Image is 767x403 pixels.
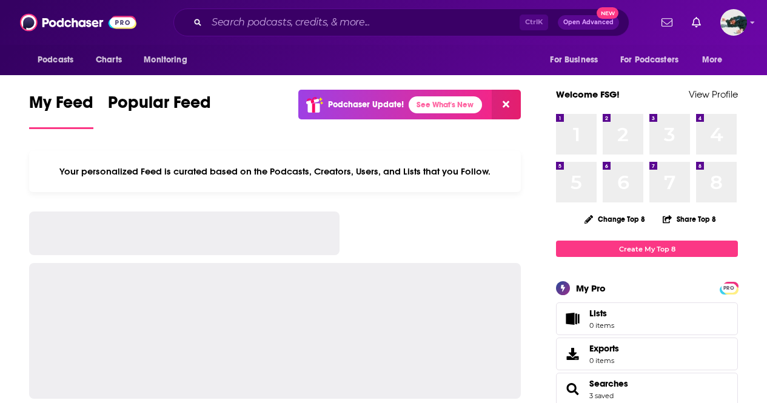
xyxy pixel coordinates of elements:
[29,92,93,120] span: My Feed
[563,19,614,25] span: Open Advanced
[29,48,89,72] button: open menu
[556,88,620,100] a: Welcome FSG!
[597,7,618,19] span: New
[722,283,736,292] a: PRO
[541,48,613,72] button: open menu
[589,378,628,389] a: Searches
[29,92,93,129] a: My Feed
[720,9,747,36] button: Show profile menu
[687,12,706,33] a: Show notifications dropdown
[662,207,717,231] button: Share Top 8
[720,9,747,36] img: User Profile
[135,48,203,72] button: open menu
[589,391,614,400] a: 3 saved
[108,92,211,129] a: Popular Feed
[589,343,619,354] span: Exports
[657,12,677,33] a: Show notifications dropdown
[207,13,520,32] input: Search podcasts, credits, & more...
[144,52,187,68] span: Monitoring
[173,8,629,36] div: Search podcasts, credits, & more...
[88,48,129,72] a: Charts
[720,9,747,36] span: Logged in as fsg.publicity
[550,52,598,68] span: For Business
[20,11,136,34] img: Podchaser - Follow, Share and Rate Podcasts
[576,282,606,294] div: My Pro
[620,52,678,68] span: For Podcasters
[29,151,521,192] div: Your personalized Feed is curated based on the Podcasts, Creators, Users, and Lists that you Follow.
[589,308,607,319] span: Lists
[722,284,736,293] span: PRO
[577,211,652,227] button: Change Top 8
[38,52,73,68] span: Podcasts
[589,308,614,319] span: Lists
[702,52,723,68] span: More
[556,302,738,335] a: Lists
[612,48,696,72] button: open menu
[556,241,738,257] a: Create My Top 8
[558,15,619,30] button: Open AdvancedNew
[589,321,614,330] span: 0 items
[560,345,584,362] span: Exports
[96,52,122,68] span: Charts
[560,381,584,398] a: Searches
[689,88,738,100] a: View Profile
[560,310,584,327] span: Lists
[520,15,548,30] span: Ctrl K
[694,48,738,72] button: open menu
[589,356,619,365] span: 0 items
[556,338,738,370] a: Exports
[108,92,211,120] span: Popular Feed
[409,96,482,113] a: See What's New
[328,99,404,110] p: Podchaser Update!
